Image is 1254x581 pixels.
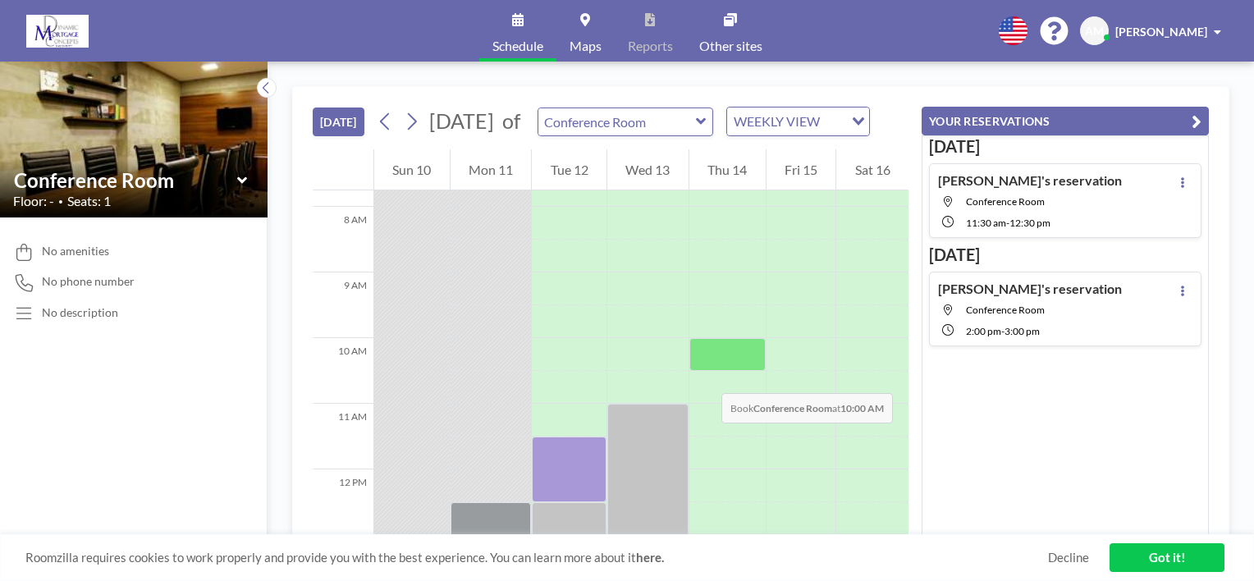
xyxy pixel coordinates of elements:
span: No amenities [42,244,109,258]
div: Search for option [727,108,869,135]
div: 10 AM [313,338,373,404]
h3: [DATE] [929,136,1201,157]
span: Conference Room [966,195,1045,208]
span: - [1001,325,1005,337]
img: organization-logo [26,15,89,48]
div: 11 AM [313,404,373,469]
b: Conference Room [753,402,832,414]
span: Reports [628,39,673,53]
div: 8 AM [313,207,373,272]
span: [PERSON_NAME] [1115,25,1207,39]
div: 9 AM [313,272,373,338]
a: here. [636,550,664,565]
div: Sat 16 [836,149,908,190]
div: No description [42,305,118,320]
span: [DATE] [429,108,494,133]
span: 11:30 AM [966,217,1006,229]
h3: [DATE] [929,245,1201,265]
span: • [58,196,63,207]
a: Decline [1048,550,1089,565]
span: 12:30 PM [1009,217,1050,229]
div: Thu 14 [689,149,766,190]
div: Fri 15 [767,149,836,190]
span: No phone number [42,274,135,289]
span: AM [1085,24,1104,39]
span: 2:00 PM [966,325,1001,337]
span: Conference Room [966,304,1045,316]
h4: [PERSON_NAME]'s reservation [938,172,1122,189]
span: Roomzilla requires cookies to work properly and provide you with the best experience. You can lea... [25,550,1048,565]
span: Schedule [492,39,543,53]
b: 10:00 AM [840,402,884,414]
input: Conference Room [538,108,696,135]
span: of [502,108,520,134]
span: - [1006,217,1009,229]
button: YOUR RESERVATIONS [922,107,1209,135]
button: [DATE] [313,108,364,136]
span: 3:00 PM [1005,325,1040,337]
span: Seats: 1 [67,193,111,209]
div: Mon 11 [451,149,532,190]
input: Search for option [825,111,842,132]
div: Tue 12 [532,149,606,190]
div: Wed 13 [607,149,689,190]
h4: [PERSON_NAME]'s reservation [938,281,1122,297]
span: WEEKLY VIEW [730,111,823,132]
span: Book at [721,393,893,423]
div: 12 PM [313,469,373,535]
a: Got it! [1110,543,1224,572]
input: Conference Room [14,168,237,192]
span: Other sites [699,39,762,53]
div: Sun 10 [374,149,450,190]
span: Floor: - [13,193,54,209]
span: Maps [570,39,602,53]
